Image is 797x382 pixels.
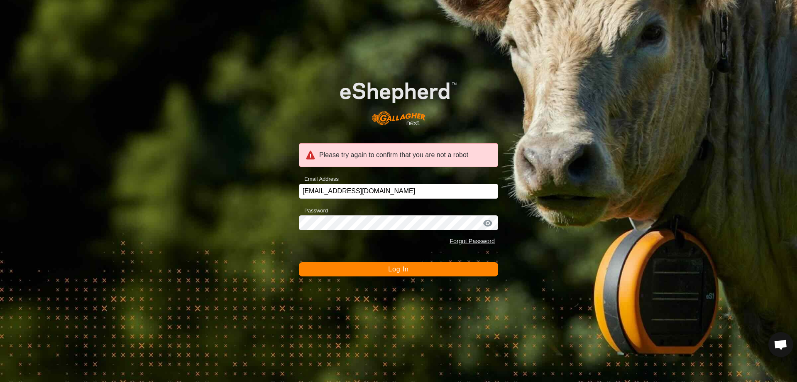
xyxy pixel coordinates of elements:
label: Email Address [299,175,339,183]
span: Log In [388,266,408,273]
input: Email Address [299,184,498,199]
div: Please try again to confirm that you are not a robot [299,143,498,167]
div: Open chat [768,332,793,357]
button: Log In [299,262,498,276]
a: Forgot Password [450,238,495,244]
img: E-shepherd Logo [319,66,478,134]
label: Password [299,207,328,215]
